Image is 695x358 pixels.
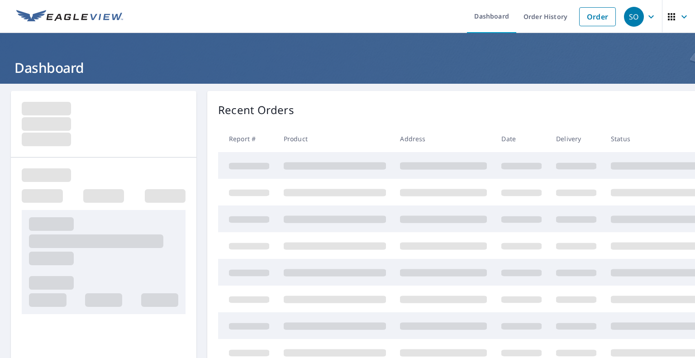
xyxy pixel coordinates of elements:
h1: Dashboard [11,58,684,77]
p: Recent Orders [218,102,294,118]
th: Product [276,125,393,152]
th: Address [393,125,494,152]
img: EV Logo [16,10,123,24]
a: Order [579,7,616,26]
th: Delivery [549,125,604,152]
th: Report # [218,125,276,152]
div: SO [624,7,644,27]
th: Date [494,125,549,152]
